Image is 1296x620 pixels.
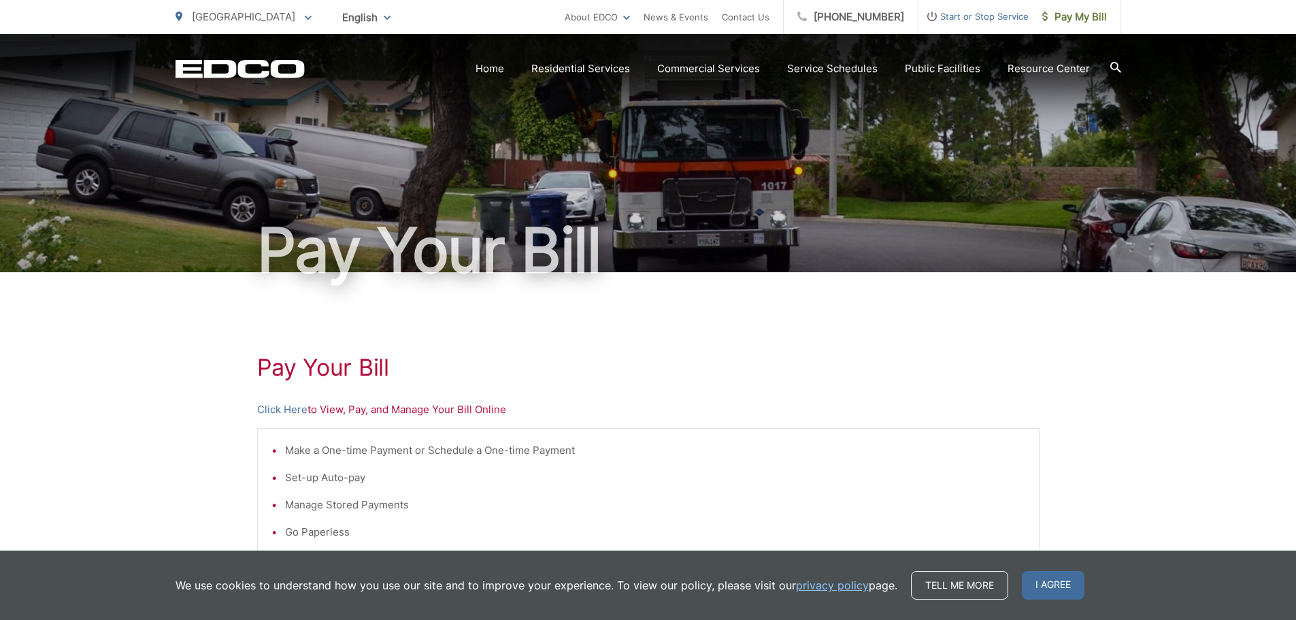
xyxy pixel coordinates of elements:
[565,9,630,25] a: About EDCO
[657,61,760,77] a: Commercial Services
[796,577,869,593] a: privacy policy
[476,61,504,77] a: Home
[911,571,1008,600] a: Tell me more
[257,402,308,418] a: Click Here
[285,524,1025,540] li: Go Paperless
[285,442,1025,459] li: Make a One-time Payment or Schedule a One-time Payment
[644,9,708,25] a: News & Events
[176,577,897,593] p: We use cookies to understand how you use our site and to improve your experience. To view our pol...
[787,61,878,77] a: Service Schedules
[285,470,1025,486] li: Set-up Auto-pay
[905,61,980,77] a: Public Facilities
[192,10,295,23] span: [GEOGRAPHIC_DATA]
[285,497,1025,513] li: Manage Stored Payments
[1008,61,1090,77] a: Resource Center
[1022,571,1084,600] span: I agree
[332,5,401,29] span: English
[176,216,1121,284] h1: Pay Your Bill
[722,9,769,25] a: Contact Us
[257,354,1040,381] h1: Pay Your Bill
[1042,9,1107,25] span: Pay My Bill
[531,61,630,77] a: Residential Services
[176,59,305,78] a: EDCD logo. Return to the homepage.
[257,402,1040,418] p: to View, Pay, and Manage Your Bill Online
